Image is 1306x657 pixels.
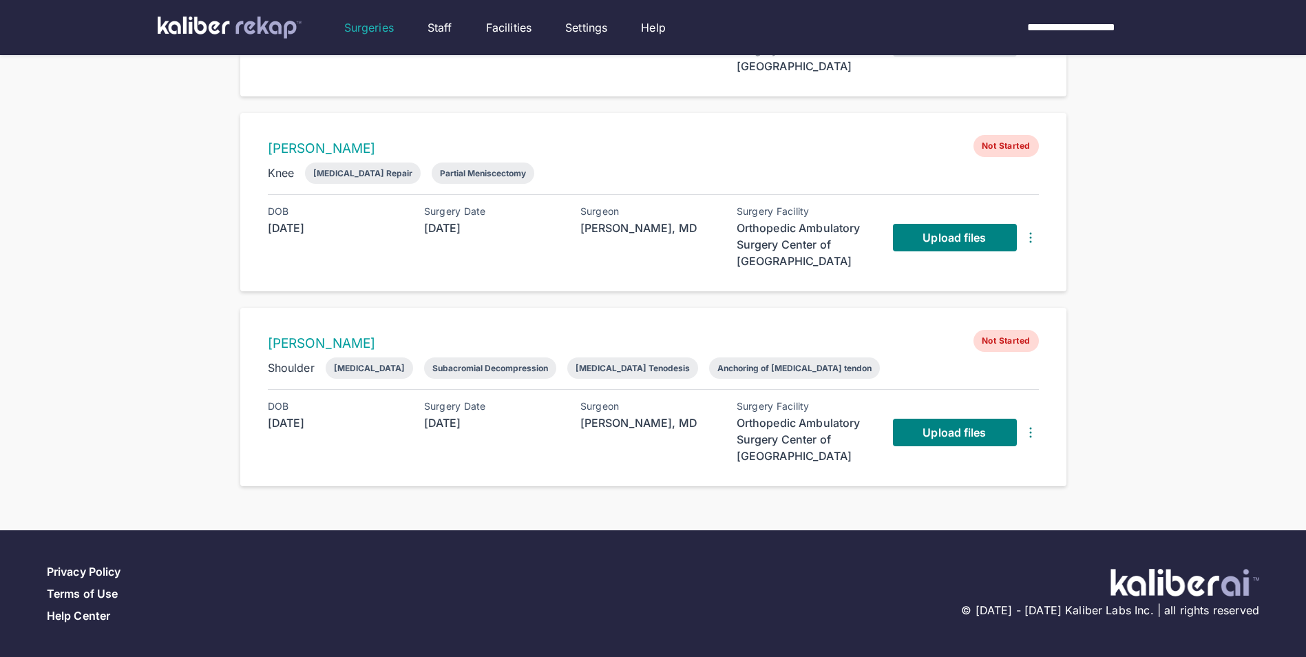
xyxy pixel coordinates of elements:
[268,165,295,181] div: Knee
[268,206,406,217] div: DOB
[344,19,394,36] a: Surgeries
[893,224,1017,251] a: Upload files
[47,609,110,623] a: Help Center
[973,330,1038,352] span: Not Started
[1022,424,1039,441] img: DotsThreeVertical.31cb0eda.svg
[737,206,874,217] div: Surgery Facility
[432,363,548,373] div: Subacromial Decompression
[158,17,302,39] img: kaliber labs logo
[424,220,562,236] div: [DATE]
[961,602,1259,618] span: © [DATE] - [DATE] Kaliber Labs Inc. | all rights reserved
[580,401,718,412] div: Surgeon
[313,168,412,178] div: [MEDICAL_DATA] Repair
[923,426,986,439] span: Upload files
[268,220,406,236] div: [DATE]
[268,401,406,412] div: DOB
[334,363,405,373] div: [MEDICAL_DATA]
[923,231,986,244] span: Upload files
[268,335,376,351] a: [PERSON_NAME]
[424,401,562,412] div: Surgery Date
[268,140,376,156] a: [PERSON_NAME]
[580,220,718,236] div: [PERSON_NAME], MD
[576,363,690,373] div: [MEDICAL_DATA] Tenodesis
[1022,229,1039,246] img: DotsThreeVertical.31cb0eda.svg
[893,419,1017,446] a: Upload files
[440,168,526,178] div: Partial Meniscectomy
[424,415,562,431] div: [DATE]
[973,135,1038,157] span: Not Started
[268,359,315,376] div: Shoulder
[268,415,406,431] div: [DATE]
[486,19,532,36] a: Facilities
[565,19,607,36] a: Settings
[737,220,874,269] div: Orthopedic Ambulatory Surgery Center of [GEOGRAPHIC_DATA]
[47,565,120,578] a: Privacy Policy
[428,19,452,36] a: Staff
[737,401,874,412] div: Surgery Facility
[1110,569,1259,596] img: ATj1MI71T5jDAAAAAElFTkSuQmCC
[737,415,874,464] div: Orthopedic Ambulatory Surgery Center of [GEOGRAPHIC_DATA]
[424,206,562,217] div: Surgery Date
[580,206,718,217] div: Surgeon
[47,587,118,601] a: Terms of Use
[580,415,718,431] div: [PERSON_NAME], MD
[717,363,872,373] div: Anchoring of [MEDICAL_DATA] tendon
[641,19,666,36] a: Help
